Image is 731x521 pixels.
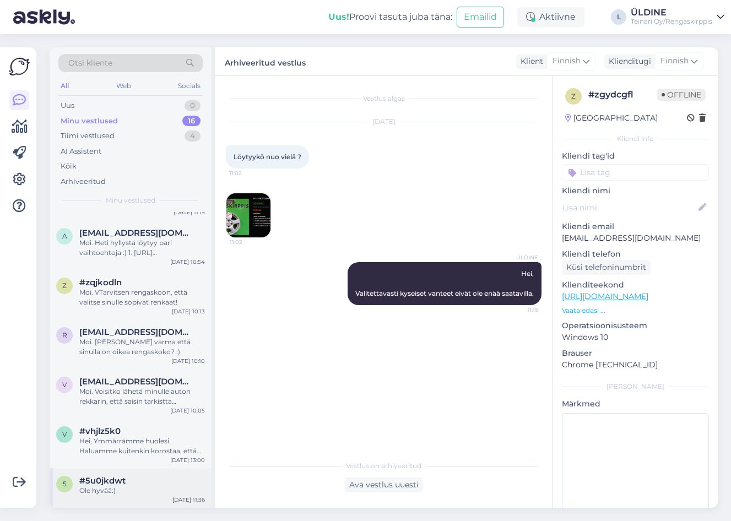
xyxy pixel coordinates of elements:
[562,260,651,275] div: Küsi telefoninumbrit
[516,56,543,67] div: Klient
[61,100,74,111] div: Uus
[562,248,709,260] p: Kliendi telefon
[79,436,205,456] div: Hei, Ymmärrämme huolesi. Haluamme kuitenkin korostaa, että kaikki käytetyt renkaamme tarkistetaan...
[346,461,421,471] span: Vestlus on arhiveeritud
[225,54,306,69] label: Arhiveeritud vestlus
[562,185,709,197] p: Kliendi nimi
[631,8,724,26] a: ÜLDINETeinari Oy/Rengaskirppis
[79,426,121,436] span: #vhjlz5k0
[62,381,67,389] span: v
[106,196,155,205] span: Minu vestlused
[174,208,205,216] div: [DATE] 11:15
[565,112,658,124] div: [GEOGRAPHIC_DATA]
[79,287,205,307] div: Moi. VTarvitsen rengaskoon, että valitse sinulle sopivat renkaat!
[562,134,709,144] div: Kliendi info
[182,116,201,127] div: 16
[79,228,194,238] span: alamnazirul20@gmail.com
[61,176,106,187] div: Arhiveeritud
[497,306,538,314] span: 11:15
[517,7,584,27] div: Aktiivne
[229,169,270,177] span: 11:02
[328,10,452,24] div: Proovi tasuta juba täna:
[79,278,122,287] span: #zqjkodln
[171,357,205,365] div: [DATE] 10:10
[79,387,205,406] div: Moi. Voisitko lähetä minulle auton rekkarin, että saisin tarkistta rengaskoon?
[185,100,201,111] div: 0
[660,55,689,67] span: Finnish
[562,398,709,410] p: Märkmed
[226,193,270,237] img: Attachment
[170,456,205,464] div: [DATE] 13:00
[562,150,709,162] p: Kliendi tag'id
[170,406,205,415] div: [DATE] 10:05
[58,79,71,93] div: All
[234,153,301,161] span: Löytyykö nuo vielä ?
[172,496,205,504] div: [DATE] 11:36
[61,146,101,157] div: AI Assistent
[571,92,576,100] span: z
[497,253,538,262] span: ÜLDINE
[79,238,205,258] div: Moi. Heti hyllystä löytyy pari vaihtoehtoja :) 1. [URL][DOMAIN_NAME] 2. [URL][DOMAIN_NAME]
[604,56,651,67] div: Klienditugi
[63,480,67,488] span: 5
[114,79,133,93] div: Web
[562,348,709,359] p: Brauser
[230,238,271,246] span: 11:02
[553,55,581,67] span: Finnish
[562,306,709,316] p: Vaata edasi ...
[562,221,709,232] p: Kliendi email
[62,232,67,240] span: a
[562,291,648,301] a: [URL][DOMAIN_NAME]
[562,320,709,332] p: Operatsioonisüsteem
[562,382,709,392] div: [PERSON_NAME]
[62,281,67,290] span: z
[562,279,709,291] p: Klienditeekond
[226,117,542,127] div: [DATE]
[68,57,112,69] span: Otsi kliente
[61,161,77,172] div: Kõik
[61,116,118,127] div: Minu vestlused
[176,79,203,93] div: Socials
[79,327,194,337] span: raappanatuula6@gmail.com
[562,359,709,371] p: Chrome [TECHNICAL_ID]
[185,131,201,142] div: 4
[562,164,709,181] input: Lisa tag
[9,56,30,77] img: Askly Logo
[226,94,542,104] div: Vestlus algas
[631,17,712,26] div: Teinari Oy/Rengaskirppis
[611,9,626,25] div: L
[79,377,194,387] span: vaino.lansiluoto@gmail.com
[62,430,67,438] span: v
[61,131,115,142] div: Tiimi vestlused
[562,232,709,244] p: [EMAIL_ADDRESS][DOMAIN_NAME]
[79,337,205,357] div: Moi. [PERSON_NAME] varma että sinulla on oikea rengaskoko? :)
[657,89,706,101] span: Offline
[562,332,709,343] p: Windows 10
[562,202,696,214] input: Lisa nimi
[328,12,349,22] b: Uus!
[457,7,504,28] button: Emailid
[79,476,126,486] span: #5u0jkdwt
[170,258,205,266] div: [DATE] 10:54
[631,8,712,17] div: ÜLDINE
[62,331,67,339] span: r
[345,477,423,492] div: Ava vestlus uuesti
[588,88,657,101] div: # zgydcgfl
[172,307,205,316] div: [DATE] 10:13
[79,486,205,496] div: Ole hyvää:)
